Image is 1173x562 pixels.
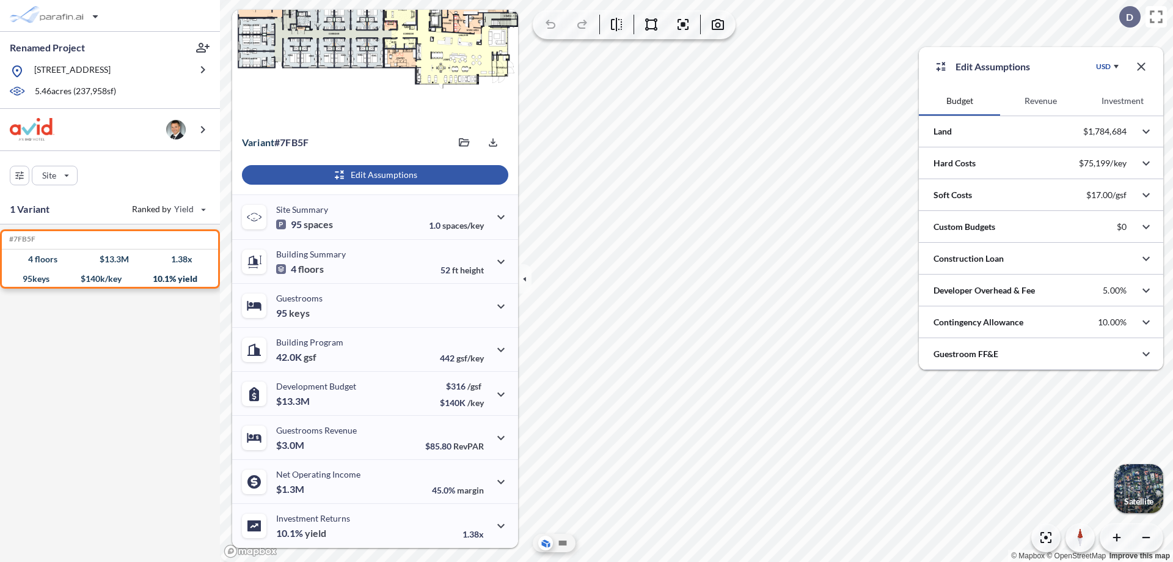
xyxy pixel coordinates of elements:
[1098,317,1127,328] p: 10.00%
[1096,62,1111,72] div: USD
[34,64,111,79] p: [STREET_ADDRESS]
[224,544,277,558] a: Mapbox homepage
[440,265,484,275] p: 52
[555,536,570,550] button: Site Plan
[276,218,333,231] p: 95
[276,439,306,451] p: $3.0M
[1114,464,1163,513] button: Switcher ImageSatellite
[42,169,56,182] p: Site
[425,441,484,451] p: $85.80
[538,536,553,550] button: Aerial View
[276,395,312,407] p: $13.3M
[174,203,194,215] span: Yield
[440,397,484,408] p: $140K
[10,118,54,141] img: BrandImage
[122,199,214,219] button: Ranked by Yield
[467,381,481,391] span: /gsf
[1086,190,1127,201] p: $17.00/gsf
[166,120,186,139] img: user logo
[276,337,343,347] p: Building Program
[456,353,484,363] span: gsf/key
[440,353,484,363] p: 442
[934,316,1023,328] p: Contingency Allowance
[276,381,356,391] p: Development Budget
[460,265,484,275] span: height
[440,381,484,391] p: $316
[1082,86,1163,116] button: Investment
[457,485,484,495] span: margin
[10,41,85,54] p: Renamed Project
[934,221,995,233] p: Custom Budgets
[242,165,508,185] button: Edit Assumptions
[276,204,328,215] p: Site Summary
[276,293,323,303] p: Guestrooms
[934,284,1035,297] p: Developer Overhead & Fee
[10,202,49,216] p: 1 Variant
[242,136,274,148] span: Variant
[453,441,484,451] span: RevPAR
[1124,497,1153,506] p: Satellite
[934,253,1004,265] p: Construction Loan
[919,86,1000,116] button: Budget
[934,189,972,201] p: Soft Costs
[1000,86,1081,116] button: Revenue
[7,235,35,243] h5: Click to copy the code
[1109,552,1170,560] a: Improve this map
[467,397,484,408] span: /key
[934,157,976,169] p: Hard Costs
[276,249,346,259] p: Building Summary
[462,529,484,539] p: 1.38x
[304,351,316,363] span: gsf
[934,348,998,360] p: Guestroom FF&E
[1103,285,1127,296] p: 5.00%
[304,218,333,231] span: spaces
[1117,221,1127,232] p: $0
[956,59,1030,74] p: Edit Assumptions
[289,307,310,319] span: keys
[1047,552,1106,560] a: OpenStreetMap
[934,125,952,138] p: Land
[242,136,309,149] p: # 7fb5f
[276,263,324,275] p: 4
[35,85,116,98] p: 5.46 acres ( 237,958 sf)
[1083,126,1127,137] p: $1,784,684
[452,265,458,275] span: ft
[1079,158,1127,169] p: $75,199/key
[276,513,350,523] p: Investment Returns
[276,425,357,435] p: Guestrooms Revenue
[276,469,360,479] p: Net Operating Income
[32,166,78,185] button: Site
[1114,464,1163,513] img: Switcher Image
[1126,12,1133,23] p: D
[276,527,326,539] p: 10.1%
[432,485,484,495] p: 45.0%
[442,220,484,231] span: spaces/key
[1011,552,1045,560] a: Mapbox
[305,527,326,539] span: yield
[298,263,324,275] span: floors
[276,307,310,319] p: 95
[276,483,306,495] p: $1.3M
[429,220,484,231] p: 1.0
[276,351,316,363] p: 42.0K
